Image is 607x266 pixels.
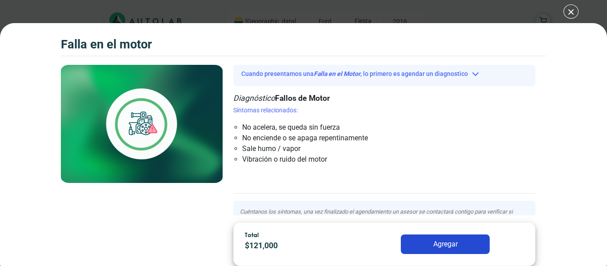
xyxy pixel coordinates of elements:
[242,154,477,165] li: Vibración o ruido del motor
[233,94,275,103] span: Diagnóstico
[61,37,152,52] h3: Falla en el Motor
[275,94,330,103] span: Fallos de Motor
[245,231,259,238] span: Total
[245,240,353,252] p: $ 121,000
[242,122,477,133] li: No acelera, se queda sin fuerza
[242,133,477,143] li: No enciende o se apaga repentinamente
[233,67,536,81] button: Cuando presentamos unaFalla en el Motor, lo primero es agendar un diagnostico
[233,106,536,115] p: Síntomas relacionados:
[401,234,490,254] button: Agregar
[242,143,477,154] li: Sale humo / vapor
